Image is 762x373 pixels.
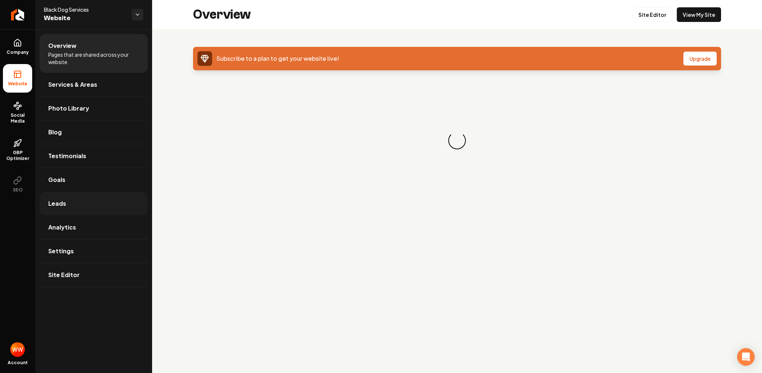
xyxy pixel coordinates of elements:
span: Social Media [3,112,32,124]
span: Account [8,360,28,366]
span: Blog [48,128,62,137]
a: View My Site [677,7,721,22]
span: SEO [10,187,26,193]
span: Black Dog Services [44,6,126,13]
span: Photo Library [48,104,89,113]
a: Blog [39,120,148,144]
span: Website [44,13,126,23]
a: Company [3,33,32,61]
span: Leads [48,199,66,208]
a: Services & Areas [39,73,148,96]
a: Social Media [3,96,32,130]
span: Analytics [48,223,76,232]
span: Company [4,49,32,55]
div: Loading [448,132,466,149]
img: Rebolt Logo [11,9,24,20]
a: Photo Library [39,97,148,120]
img: Warner Wright [10,342,25,357]
span: Goals [48,175,65,184]
a: Site Editor [39,263,148,287]
span: Overview [48,41,76,50]
a: Goals [39,168,148,191]
button: Open user button [10,342,25,357]
div: Open Intercom Messenger [737,348,755,366]
span: Website [5,81,30,87]
span: Pages that are shared across your website. [48,51,139,66]
span: Subscribe to a plan to get your website live! [216,55,339,62]
span: Site Editor [48,271,80,279]
h2: Overview [193,7,251,22]
button: SEO [3,170,32,199]
a: Leads [39,192,148,215]
span: Testimonials [48,152,86,160]
a: Site Editor [632,7,672,22]
button: Upgrade [683,52,717,66]
span: Settings [48,247,74,255]
a: Testimonials [39,144,148,168]
a: GBP Optimizer [3,133,32,167]
span: GBP Optimizer [3,150,32,161]
a: Settings [39,239,148,263]
a: Analytics [39,216,148,239]
span: Services & Areas [48,80,97,89]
